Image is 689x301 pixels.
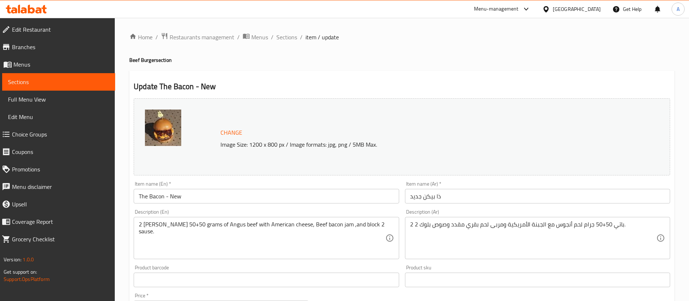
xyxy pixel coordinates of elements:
[2,108,115,126] a: Edit Menu
[243,32,268,42] a: Menus
[12,130,109,139] span: Choice Groups
[139,221,385,256] textarea: 2 [PERSON_NAME] 50+50 grams of Angus beef with American cheese, Beef bacon jam ,and block 2 sause.
[161,32,234,42] a: Restaurants management
[8,95,109,104] span: Full Menu View
[237,33,240,41] li: /
[4,274,50,284] a: Support.OpsPlatform
[129,56,674,64] h4: Beef Burger section
[2,73,115,91] a: Sections
[12,182,109,191] span: Menu disclaimer
[12,165,109,174] span: Promotions
[677,5,680,13] span: A
[134,81,670,92] h2: Update The Bacon - New
[251,33,268,41] span: Menus
[218,125,245,140] button: Change
[4,255,21,264] span: Version:
[129,33,153,41] a: Home
[405,189,670,203] input: Enter name Ar
[12,43,109,51] span: Branches
[129,32,674,42] nav: breadcrumb
[134,189,399,203] input: Enter name En
[553,5,601,13] div: [GEOGRAPHIC_DATA]
[410,221,656,256] textarea: 2 باتي 50+50 جرام لحم أنجوس مع الجبنة الأمريكية ومربى لحم بقري مقدد وصوص بلوك 2.
[220,127,242,138] span: Change
[145,110,181,146] img: WhatsApp_Image_20240303_a638450459395698468.jpeg
[4,267,37,277] span: Get support on:
[155,33,158,41] li: /
[276,33,297,41] a: Sections
[12,235,109,243] span: Grocery Checklist
[2,91,115,108] a: Full Menu View
[300,33,303,41] li: /
[23,255,34,264] span: 1.0.0
[8,112,109,121] span: Edit Menu
[474,5,519,13] div: Menu-management
[170,33,234,41] span: Restaurants management
[218,140,603,149] p: Image Size: 1200 x 800 px / Image formats: jpg, png / 5MB Max.
[12,200,109,209] span: Upsell
[134,273,399,287] input: Please enter product barcode
[12,147,109,156] span: Coupons
[305,33,339,41] span: item / update
[8,78,109,86] span: Sections
[271,33,273,41] li: /
[12,217,109,226] span: Coverage Report
[13,60,109,69] span: Menus
[405,273,670,287] input: Please enter product sku
[12,25,109,34] span: Edit Restaurant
